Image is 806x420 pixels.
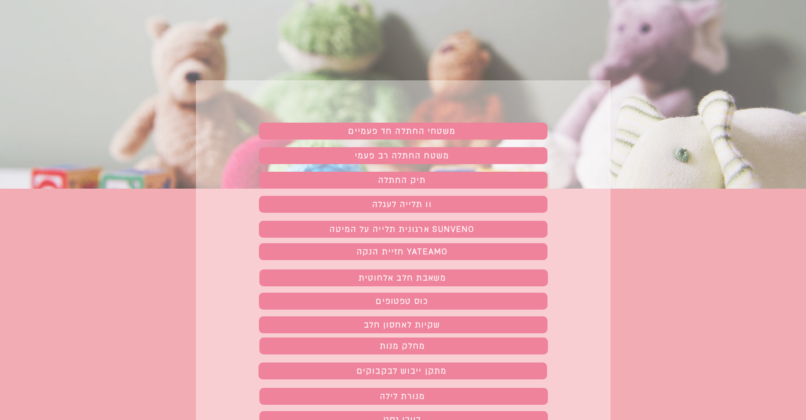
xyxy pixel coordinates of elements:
[355,149,449,162] span: משטח החתלה רב פעמי
[376,295,428,308] span: כוס טפטופים
[364,318,441,332] span: שקיות לאחסון חלב
[380,340,426,353] span: מחלק מנות
[259,243,547,260] a: חזיית הנקה YATEAMO
[259,172,547,189] a: תיק החתלה
[378,174,426,187] span: תיק החתלה
[259,147,547,164] a: משטח החתלה רב פעמי
[259,316,547,333] a: שקיות לאחסון חלב
[372,198,432,211] span: וו תלייה לעגלה
[357,245,448,258] span: חזיית הנקה YATEAMO
[357,365,447,378] span: מתקן ייבוש לבקבוקים
[359,272,447,285] span: משאבת חלב אלחוטית
[259,293,547,310] a: כוס טפטופים
[330,223,474,236] span: ארגונית תלייה על המיטה SUNVENO
[259,221,547,238] a: ארגונית תלייה על המיטה SUNVENO
[348,125,456,138] span: משטחי החתלה חד פעמיים
[259,123,547,140] a: משטחי החתלה חד פעמיים
[259,196,547,213] a: וו תלייה לעגלה
[259,338,548,354] a: מחלק מנות
[259,269,548,286] a: משאבת חלב אלחוטית
[259,388,548,405] a: מנורת לילה
[380,390,426,403] span: מנורת לילה
[259,362,547,379] a: מתקן ייבוש לבקבוקים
